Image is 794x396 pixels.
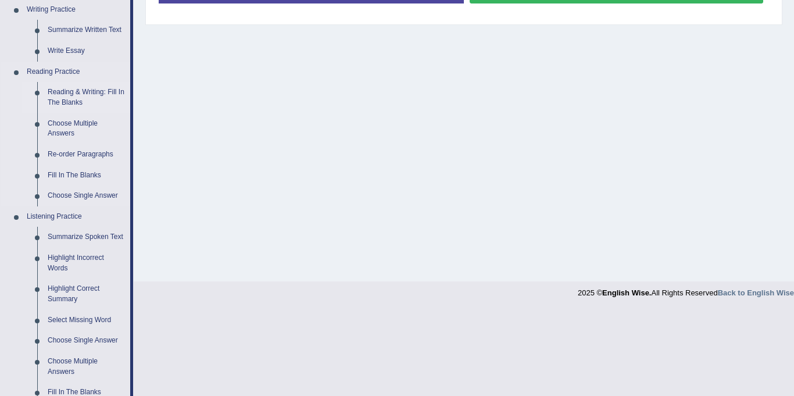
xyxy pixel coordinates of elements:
a: Choose Multiple Answers [42,113,130,144]
a: Summarize Spoken Text [42,227,130,248]
div: 2025 © All Rights Reserved [578,281,794,298]
a: Highlight Correct Summary [42,279,130,309]
a: Listening Practice [22,206,130,227]
a: Summarize Written Text [42,20,130,41]
a: Choose Single Answer [42,330,130,351]
a: Write Essay [42,41,130,62]
a: Choose Multiple Answers [42,351,130,382]
a: Highlight Incorrect Words [42,248,130,279]
a: Choose Single Answer [42,185,130,206]
a: Back to English Wise [718,288,794,297]
a: Select Missing Word [42,310,130,331]
a: Reading Practice [22,62,130,83]
a: Re-order Paragraphs [42,144,130,165]
a: Fill In The Blanks [42,165,130,186]
a: Reading & Writing: Fill In The Blanks [42,82,130,113]
strong: English Wise. [602,288,651,297]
